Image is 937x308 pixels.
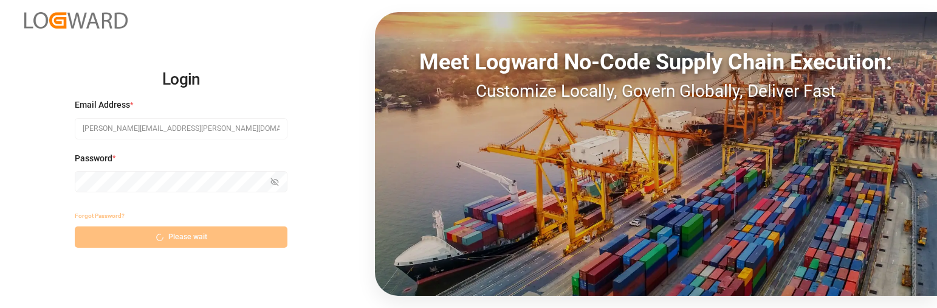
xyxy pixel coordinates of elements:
[75,60,287,99] h2: Login
[375,79,937,104] div: Customize Locally, Govern Globally, Deliver Fast
[375,46,937,79] div: Meet Logward No-Code Supply Chain Execution:
[75,152,112,165] span: Password
[75,99,130,111] span: Email Address
[75,118,287,139] input: Enter your email
[24,12,128,29] img: Logward_new_orange.png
